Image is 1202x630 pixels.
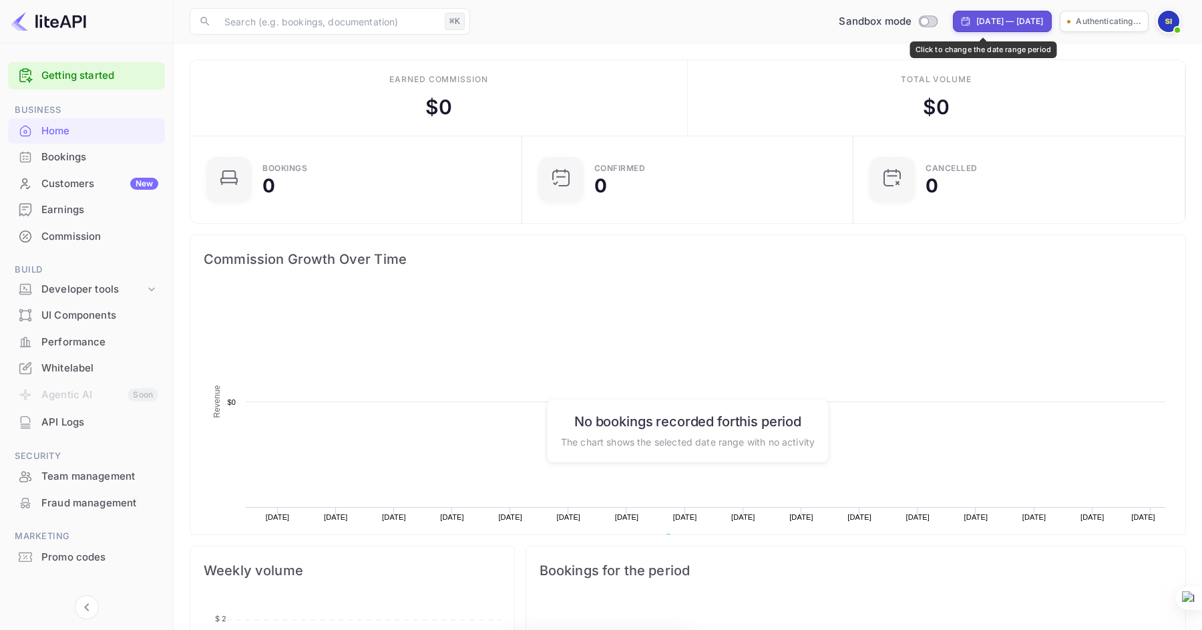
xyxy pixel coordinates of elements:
img: saiful ihsan [1158,11,1179,32]
span: Marketing [8,529,165,544]
a: Whitelabel [8,355,165,380]
span: Commission Growth Over Time [204,249,1172,270]
img: LiteAPI logo [11,11,86,32]
span: Bookings for the period [540,560,1172,581]
input: Search (e.g. bookings, documentation) [216,8,439,35]
text: [DATE] [266,513,290,521]
div: CANCELLED [926,164,978,172]
div: Commission [8,224,165,250]
a: Team management [8,464,165,488]
div: Whitelabel [8,355,165,381]
text: [DATE] [731,513,755,521]
span: Build [8,263,165,277]
text: [DATE] [498,513,522,521]
h6: No bookings recorded for this period [561,413,815,429]
div: Developer tools [41,282,145,297]
text: [DATE] [382,513,406,521]
div: Confirmed [594,164,646,172]
div: Promo codes [41,550,158,565]
a: CustomersNew [8,171,165,196]
text: [DATE] [1131,513,1155,521]
a: Home [8,118,165,143]
div: Home [8,118,165,144]
button: Collapse navigation [75,595,99,619]
span: Business [8,103,165,118]
div: Getting started [8,62,165,90]
text: [DATE] [557,513,581,521]
text: [DATE] [1022,513,1046,521]
div: UI Components [8,303,165,329]
span: Security [8,449,165,464]
div: Home [41,124,158,139]
a: UI Components [8,303,165,327]
text: [DATE] [847,513,871,521]
div: Switch to Production mode [833,14,942,29]
text: Revenue [677,534,711,543]
a: Getting started [41,68,158,84]
text: [DATE] [964,513,988,521]
a: Fraud management [8,490,165,515]
tspan: $ 2 [215,614,226,623]
a: Bookings [8,144,165,169]
text: [DATE] [615,513,639,521]
div: Developer tools [8,278,165,301]
span: Weekly volume [204,560,501,581]
div: API Logs [8,410,165,436]
p: The chart shows the selected date range with no activity [561,434,815,448]
div: Whitelabel [41,361,158,376]
div: Bookings [41,150,158,165]
div: UI Components [41,308,158,323]
div: ⌘K [445,13,465,30]
a: Commission [8,224,165,249]
div: Click to change the date range period [910,41,1057,58]
div: 0 [262,176,275,195]
a: Performance [8,329,165,354]
a: API Logs [8,410,165,434]
div: API Logs [41,415,158,430]
a: Earnings [8,197,165,222]
div: Earnings [8,197,165,223]
div: Bookings [262,164,307,172]
div: Team management [8,464,165,490]
text: [DATE] [906,513,930,521]
text: [DATE] [440,513,464,521]
div: Earnings [41,202,158,218]
div: Click to change the date range period [953,11,1052,32]
text: [DATE] [789,513,813,521]
p: Authenticating... [1076,15,1141,27]
text: $0 [227,398,236,406]
div: New [130,178,158,190]
div: CustomersNew [8,171,165,197]
div: 0 [594,176,607,195]
text: [DATE] [673,513,697,521]
text: [DATE] [1080,513,1105,521]
div: Promo codes [8,544,165,571]
div: Commission [41,229,158,245]
div: Performance [41,335,158,350]
div: Customers [41,176,158,192]
a: Promo codes [8,544,165,569]
div: Total volume [901,73,972,86]
span: Sandbox mode [839,14,912,29]
div: Earned commission [389,73,488,86]
div: Fraud management [41,496,158,511]
div: Performance [8,329,165,355]
div: [DATE] — [DATE] [976,15,1043,27]
div: Bookings [8,144,165,170]
text: Revenue [212,385,222,418]
div: $ 0 [425,92,452,122]
div: $ 0 [923,92,950,122]
div: Fraud management [8,490,165,516]
text: [DATE] [324,513,348,521]
div: Team management [41,469,158,484]
div: 0 [926,176,938,195]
